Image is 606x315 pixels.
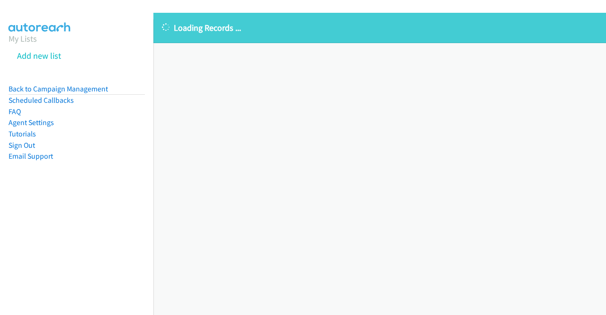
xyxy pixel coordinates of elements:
a: Scheduled Callbacks [9,96,74,105]
a: Back to Campaign Management [9,84,108,93]
a: Agent Settings [9,118,54,127]
a: Tutorials [9,129,36,138]
a: FAQ [9,107,21,116]
a: Add new list [17,50,61,61]
a: Email Support [9,152,53,161]
a: My Lists [9,33,37,44]
p: Loading Records ... [162,21,597,34]
a: Sign Out [9,141,35,150]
